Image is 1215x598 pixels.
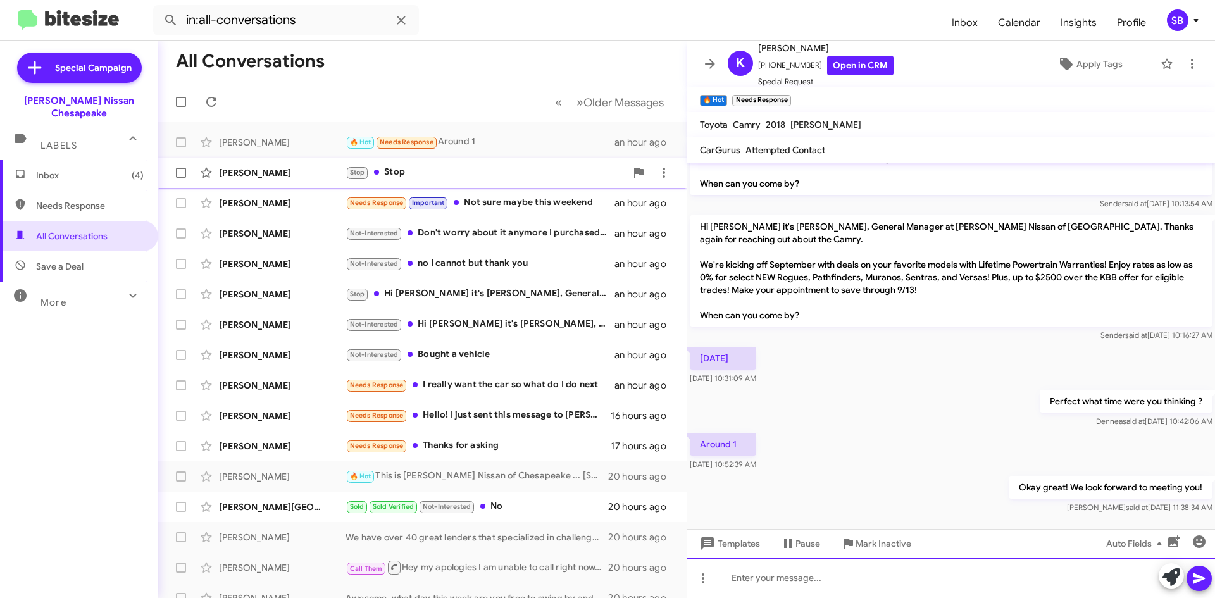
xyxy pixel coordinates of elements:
[569,89,671,115] button: Next
[219,166,346,179] div: [PERSON_NAME]
[346,287,614,301] div: Hi [PERSON_NAME] it's [PERSON_NAME], General Manager at [PERSON_NAME] Nissan of [GEOGRAPHIC_DATA]...
[176,51,325,72] h1: All Conversations
[1106,532,1167,555] span: Auto Fields
[1126,502,1148,512] span: said at
[350,199,404,207] span: Needs Response
[1100,199,1212,208] span: Sender [DATE] 10:13:54 AM
[346,378,614,392] div: I really want the car so what do I do next
[17,53,142,83] a: Special Campaign
[219,561,346,574] div: [PERSON_NAME]
[830,532,921,555] button: Mark Inactive
[733,119,761,130] span: Camry
[690,459,756,469] span: [DATE] 10:52:39 AM
[346,531,608,544] div: We have over 40 great lenders that specialized in challenged credit or [MEDICAL_DATA] on your cre...
[827,56,894,75] a: Open in CRM
[608,470,676,483] div: 20 hours ago
[350,381,404,389] span: Needs Response
[219,409,346,422] div: [PERSON_NAME]
[611,409,676,422] div: 16 hours ago
[55,61,132,74] span: Special Campaign
[1067,502,1212,512] span: [PERSON_NAME] [DATE] 11:38:34 AM
[690,215,1212,327] p: Hi [PERSON_NAME] it's [PERSON_NAME], General Manager at [PERSON_NAME] Nissan of [GEOGRAPHIC_DATA]...
[1125,199,1147,208] span: said at
[346,469,608,483] div: This is [PERSON_NAME] Nissan of Chesapeake ... [STREET_ADDRESS]
[1025,53,1154,75] button: Apply Tags
[40,140,77,151] span: Labels
[219,531,346,544] div: [PERSON_NAME]
[555,94,562,110] span: «
[373,502,414,511] span: Sold Verified
[350,138,371,146] span: 🔥 Hot
[608,561,676,574] div: 20 hours ago
[350,351,399,359] span: Not-Interested
[346,135,614,149] div: Around 1
[350,502,364,511] span: Sold
[219,470,346,483] div: [PERSON_NAME]
[736,53,745,73] span: K
[1050,4,1107,41] a: Insights
[614,258,676,270] div: an hour ago
[700,95,727,106] small: 🔥 Hot
[700,144,740,156] span: CarGurus
[219,197,346,209] div: [PERSON_NAME]
[745,144,825,156] span: Attempted Contact
[346,347,614,362] div: Bought a vehicle
[988,4,1050,41] a: Calendar
[36,169,144,182] span: Inbox
[346,317,614,332] div: Hi [PERSON_NAME] it's [PERSON_NAME], General Manager at [PERSON_NAME] Nissan of [GEOGRAPHIC_DATA]...
[1123,416,1145,426] span: said at
[795,532,820,555] span: Pause
[346,226,614,240] div: Don't worry about it anymore I purchased one already. Thanks for your concern. Have a nice day
[583,96,664,109] span: Older Messages
[700,119,728,130] span: Toyota
[219,136,346,149] div: [PERSON_NAME]
[1167,9,1188,31] div: SB
[576,94,583,110] span: »
[614,197,676,209] div: an hour ago
[219,318,346,331] div: [PERSON_NAME]
[350,290,365,298] span: Stop
[346,256,614,271] div: no I cannot but thank you
[153,5,419,35] input: Search
[412,199,445,207] span: Important
[608,531,676,544] div: 20 hours ago
[1100,330,1212,340] span: Sender [DATE] 10:16:27 AM
[219,501,346,513] div: [PERSON_NAME][GEOGRAPHIC_DATA]
[36,260,84,273] span: Save a Deal
[548,89,671,115] nav: Page navigation example
[690,347,756,370] p: [DATE]
[40,297,66,308] span: More
[758,75,894,88] span: Special Request
[346,499,608,514] div: No
[732,95,790,106] small: Needs Response
[350,411,404,420] span: Needs Response
[1076,53,1123,75] span: Apply Tags
[614,379,676,392] div: an hour ago
[350,564,383,573] span: Call Them
[766,119,785,130] span: 2018
[614,288,676,301] div: an hour ago
[614,136,676,149] div: an hour ago
[219,349,346,361] div: [PERSON_NAME]
[346,439,611,453] div: Thanks for asking
[350,442,404,450] span: Needs Response
[380,138,433,146] span: Needs Response
[547,89,570,115] button: Previous
[690,373,756,383] span: [DATE] 10:31:09 AM
[690,433,756,456] p: Around 1
[132,169,144,182] span: (4)
[346,165,626,180] div: Stop
[758,40,894,56] span: [PERSON_NAME]
[942,4,988,41] a: Inbox
[1125,330,1147,340] span: said at
[1156,9,1201,31] button: SB
[1107,4,1156,41] a: Profile
[614,349,676,361] div: an hour ago
[611,440,676,452] div: 17 hours ago
[614,318,676,331] div: an hour ago
[350,472,371,480] span: 🔥 Hot
[614,227,676,240] div: an hour ago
